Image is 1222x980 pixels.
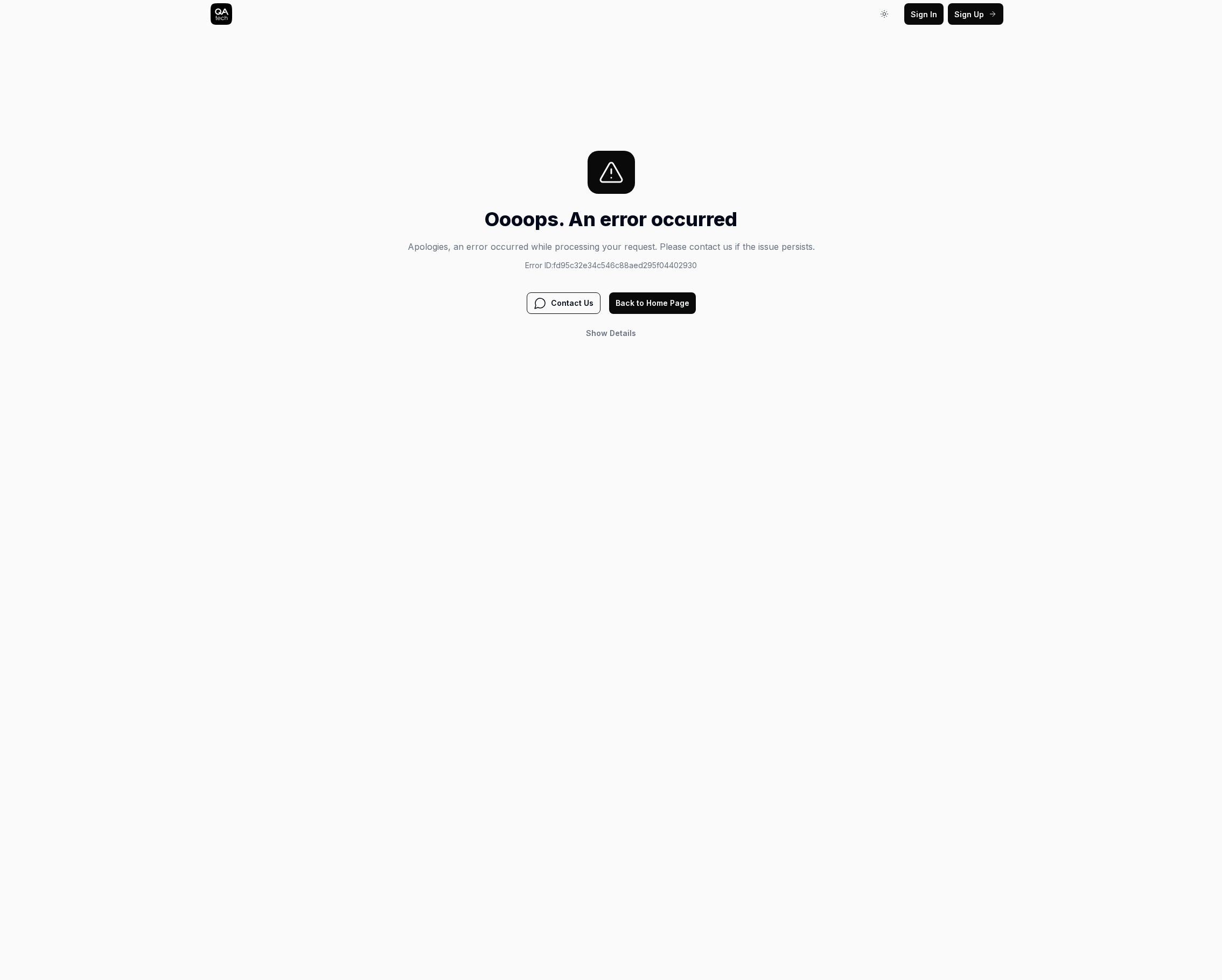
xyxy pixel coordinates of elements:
span: Details [610,328,636,338]
button: Contact Us [527,292,600,314]
button: Sign In [904,3,944,25]
button: Sign Up [948,3,1003,25]
p: Apologies, an error occurred while processing your request. Please contact us if the issue persists. [408,240,815,253]
button: Show Details [579,323,643,344]
span: Sign In [911,9,937,20]
h1: Oooops. An error occurred [408,205,815,234]
button: Back to Home Page [609,292,696,314]
p: Error ID: fd95c32e34c546c88aed295f04402930 [408,260,815,271]
span: Sign Up [954,9,984,20]
span: Show [586,328,607,338]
